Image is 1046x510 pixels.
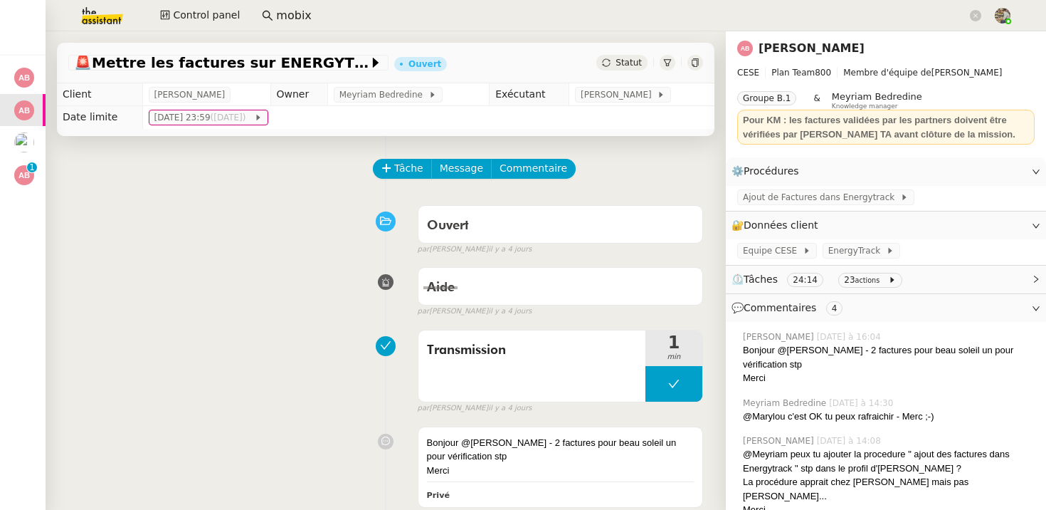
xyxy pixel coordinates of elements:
nz-tag: 4 [826,301,843,316]
span: 💬 [731,302,848,313]
button: Control panel [152,6,248,26]
span: [DATE] 23:59 [154,110,254,125]
span: il y a 4 jours [488,402,532,415]
div: 🔐Données client [726,212,1046,239]
span: Transmission [427,340,637,361]
span: Equipe CESE [743,244,803,258]
span: Tâches [744,274,778,285]
td: Client [57,83,142,106]
span: il y a 4 jours [488,306,532,318]
small: [PERSON_NAME] [418,244,532,256]
img: svg [14,165,34,185]
small: [PERSON_NAME] [418,402,532,415]
span: Control panel [173,7,240,24]
div: Bonjour @[PERSON_NAME] - 2 factures pour beau soleil un pour vérification stp [427,436,694,464]
img: svg [14,100,34,120]
span: il y a 4 jours [488,244,532,256]
div: Merci [743,371,1035,385]
img: svg [14,68,34,88]
b: Privé [427,491,450,500]
span: ⏲️ [731,274,908,285]
span: Meyriam Bedredine [743,397,829,410]
div: @Meyriam peux tu ajouter la procedure " ajout des factures dans Energytrack " stp dans le profil ... [743,447,1035,475]
span: [PERSON_NAME] [743,434,817,447]
nz-badge-sup: 1 [27,162,37,172]
span: [DATE] à 16:04 [817,331,884,343]
span: [PERSON_NAME] [154,88,226,102]
span: [DATE] à 14:30 [829,397,896,410]
img: 388bd129-7e3b-4cb1-84b4-92a3d763e9b7 [995,8,1010,24]
div: Merci [427,464,694,478]
span: [PERSON_NAME] [743,331,817,343]
div: Bonjour @[PERSON_NAME] - 2 factures pour beau soleil un pour vérification stp [743,343,1035,371]
span: 🚨 [74,54,92,71]
span: 1 [645,334,702,351]
input: Rechercher [276,6,967,26]
div: La procédure apprait chez [PERSON_NAME] mais pas [PERSON_NAME]... [743,475,1035,503]
span: Commentaires [744,302,816,313]
span: EnergyTrack [828,244,886,258]
p: 1 [29,162,35,175]
span: par [418,244,430,256]
span: Aide [427,281,455,294]
nz-tag: 24:14 [787,273,823,287]
small: actions [855,276,880,284]
div: 💬Commentaires 4 [726,294,1046,322]
div: @Marylou c'est OK tu peux rafraichir - Merc ;-) [743,410,1035,424]
div: ⏲️Tâches 24:14 23actions [726,266,1046,293]
span: Mettre les factures sur ENERGYTRACK [74,56,369,70]
span: ([DATE]) [211,113,249,123]
small: [PERSON_NAME] [418,306,532,318]
td: Date limite [57,106,142,129]
span: 23 [844,275,855,285]
span: Données client [744,219,818,231]
span: 🔐 [731,217,824,234]
img: users%2FHIWaaSoTa5U8ssS5t403NQMyZZE3%2Favatar%2Fa4be050e-05fa-4f28-bbe7-e7e8e4788720 [14,132,34,152]
span: par [418,306,430,318]
span: [DATE] à 14:08 [817,434,884,447]
span: min [645,351,702,363]
span: Ouvert [427,219,469,232]
span: par [418,402,430,415]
